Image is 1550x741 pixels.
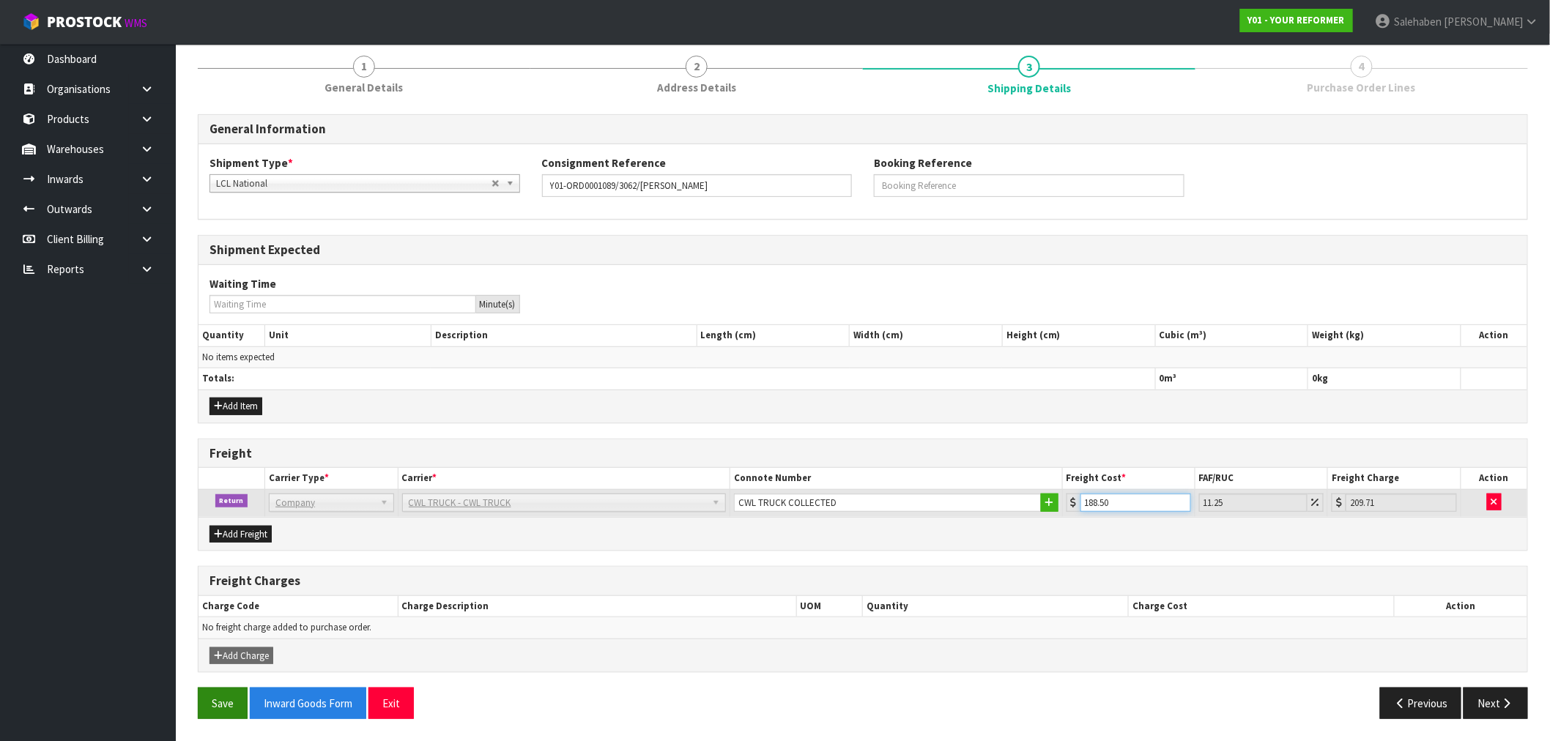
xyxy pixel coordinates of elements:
[476,295,520,313] div: Minute(s)
[125,16,147,30] small: WMS
[209,398,262,415] button: Add Item
[1062,468,1195,489] th: Freight Cost
[409,494,707,512] span: CWL TRUCK - CWL TRUCK
[1018,56,1040,78] span: 3
[275,494,374,512] span: Company
[209,276,276,291] label: Waiting Time
[1248,14,1345,26] strong: Y01 - YOUR REFORMER
[1308,368,1461,390] th: kg
[542,155,667,171] label: Consignment Reference
[1444,15,1523,29] span: [PERSON_NAME]
[1195,468,1328,489] th: FAF/RUC
[216,175,492,193] span: LCL National
[1308,80,1416,95] span: Purchase Order Lines
[209,155,293,171] label: Shipment Type
[1080,494,1191,512] input: Freight Cost
[1380,688,1462,719] button: Previous
[734,494,1042,512] input: Connote Number 1
[1240,9,1353,32] a: Y01 - YOUR REFORMER
[209,647,273,665] button: Add Charge
[1461,468,1527,489] th: Action
[198,688,248,719] button: Save
[199,346,1527,368] td: No items expected
[874,155,972,171] label: Booking Reference
[209,122,1516,136] h3: General Information
[1395,596,1527,617] th: Action
[368,688,414,719] button: Exit
[863,596,1129,617] th: Quantity
[325,80,404,95] span: General Details
[1155,325,1308,346] th: Cubic (m³)
[987,81,1071,96] span: Shipping Details
[1351,56,1373,78] span: 4
[1312,372,1317,384] span: 0
[431,325,697,346] th: Description
[1328,468,1461,489] th: Freight Charge
[199,368,1155,390] th: Totals:
[198,103,1528,730] span: Shipping Details
[1002,325,1155,346] th: Height (cm)
[265,325,431,346] th: Unit
[398,596,796,617] th: Charge Description
[686,56,708,78] span: 2
[1394,15,1442,29] span: Salehaben
[1155,368,1308,390] th: m³
[1461,325,1527,346] th: Action
[22,12,40,31] img: cube-alt.png
[1160,372,1165,384] span: 0
[209,526,272,543] button: Add Freight
[209,243,1516,257] h3: Shipment Expected
[796,596,863,617] th: UOM
[1308,325,1461,346] th: Weight (kg)
[215,494,248,507] span: Return
[730,468,1063,489] th: Connote Number
[657,80,736,95] span: Address Details
[1346,494,1456,512] input: Freight Charge
[250,688,366,719] button: Inward Goods Form
[209,295,476,313] input: Waiting Time
[542,174,853,197] input: Consignment Reference
[353,56,375,78] span: 1
[47,12,122,31] span: ProStock
[697,325,850,346] th: Length (cm)
[209,574,1516,588] h3: Freight Charges
[1199,494,1308,512] input: Freight Adjustment
[850,325,1003,346] th: Width (cm)
[874,174,1184,197] input: Booking Reference
[199,596,398,617] th: Charge Code
[199,617,1527,638] td: No freight charge added to purchase order.
[1464,688,1528,719] button: Next
[398,468,730,489] th: Carrier
[265,468,398,489] th: Carrier Type
[199,325,265,346] th: Quantity
[1129,596,1395,617] th: Charge Cost
[209,447,1516,461] h3: Freight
